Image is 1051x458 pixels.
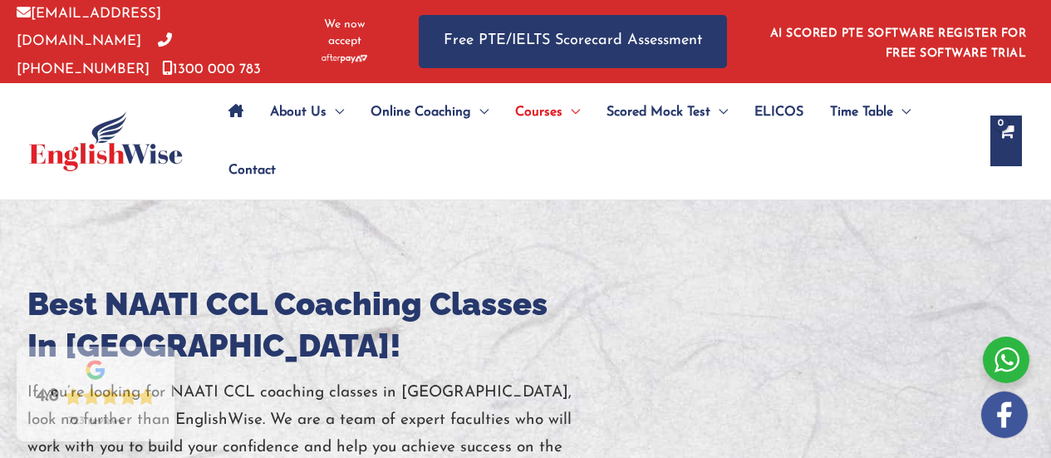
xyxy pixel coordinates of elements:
[830,83,893,141] span: Time Table
[502,83,593,141] a: CoursesMenu Toggle
[228,141,276,199] span: Contact
[257,83,357,141] a: About UsMenu Toggle
[515,83,562,141] span: Courses
[371,83,471,141] span: Online Coaching
[357,83,502,141] a: Online CoachingMenu Toggle
[162,62,261,76] a: 1300 000 783
[990,116,1022,166] a: View Shopping Cart, empty
[981,392,1028,438] img: white-facebook.png
[322,54,367,63] img: Afterpay-Logo
[215,83,974,199] nav: Site Navigation: Main Menu
[760,14,1034,68] aside: Header Widget 1
[471,83,489,141] span: Menu Toggle
[215,141,276,199] a: Contact
[817,83,924,141] a: Time TableMenu Toggle
[36,385,59,408] div: 4.8
[17,34,172,76] a: [PHONE_NUMBER]
[607,83,710,141] span: Scored Mock Test
[27,283,609,367] h1: Best NAATI CCL Coaching Classes In [GEOGRAPHIC_DATA]!
[312,17,377,50] span: We now accept
[754,83,803,141] span: ELICOS
[741,83,817,141] a: ELICOS
[29,111,183,171] img: cropped-ew-logo
[68,415,123,428] div: 723 reviews
[36,385,155,408] div: Rating: 4.8 out of 5
[419,15,727,67] a: Free PTE/IELTS Scorecard Assessment
[327,83,344,141] span: Menu Toggle
[893,83,911,141] span: Menu Toggle
[593,83,741,141] a: Scored Mock TestMenu Toggle
[270,83,327,141] span: About Us
[17,7,161,48] a: [EMAIL_ADDRESS][DOMAIN_NAME]
[562,83,580,141] span: Menu Toggle
[710,83,728,141] span: Menu Toggle
[770,27,1027,60] a: AI SCORED PTE SOFTWARE REGISTER FOR FREE SOFTWARE TRIAL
